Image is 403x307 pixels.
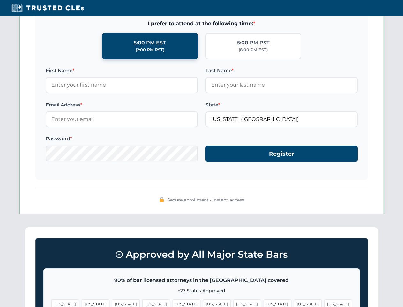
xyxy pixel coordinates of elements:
[46,77,198,93] input: Enter your first name
[51,287,352,294] p: +27 States Approved
[46,20,358,28] span: I prefer to attend at the following time:
[43,246,360,263] h3: Approved by All Major State Bars
[46,101,198,109] label: Email Address
[46,135,198,143] label: Password
[205,77,358,93] input: Enter your last name
[134,39,166,47] div: 5:00 PM EST
[136,47,164,53] div: (2:00 PM PST)
[167,196,244,203] span: Secure enrollment • Instant access
[239,47,268,53] div: (8:00 PM EST)
[205,111,358,127] input: Arizona (AZ)
[205,101,358,109] label: State
[205,67,358,75] label: Last Name
[51,276,352,285] p: 90% of bar licensed attorneys in the [GEOGRAPHIC_DATA] covered
[46,111,198,127] input: Enter your email
[10,3,86,13] img: Trusted CLEs
[237,39,270,47] div: 5:00 PM PST
[159,197,164,202] img: 🔒
[46,67,198,75] label: First Name
[205,146,358,162] button: Register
